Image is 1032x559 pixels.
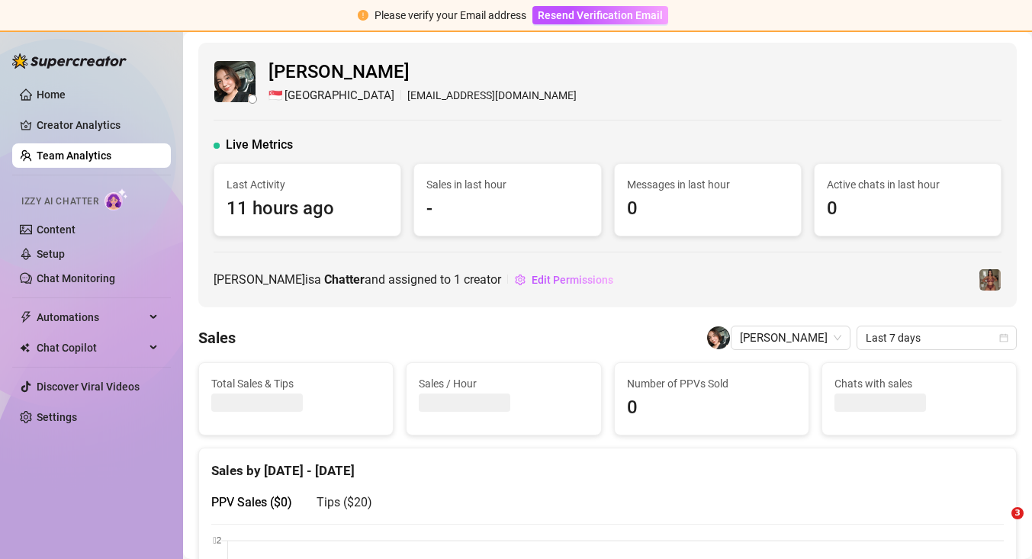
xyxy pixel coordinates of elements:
span: setting [515,275,526,285]
span: Resend Verification Email [538,9,663,21]
img: logo-BBDzfeDw.svg [12,53,127,69]
span: Last Activity [227,176,388,193]
a: Home [37,88,66,101]
span: 3 [1011,507,1024,519]
span: PPV Sales ( $0 ) [211,495,292,509]
span: - [426,194,588,223]
span: [PERSON_NAME] [268,58,577,87]
span: Live Metrics [226,136,293,154]
a: Chat Monitoring [37,272,115,284]
span: Total Sales & Tips [211,375,381,392]
span: Sales / Hour [419,375,588,392]
a: Discover Viral Videos [37,381,140,393]
span: Automations [37,305,145,329]
span: 1 [454,272,461,287]
span: thunderbolt [20,311,32,323]
span: [GEOGRAPHIC_DATA] [285,87,394,105]
a: Setup [37,248,65,260]
span: Sales in last hour [426,176,588,193]
span: MK Bautista [740,326,841,349]
span: Tips ( $20 ) [317,495,372,509]
a: Content [37,223,76,236]
span: 11 hours ago [227,194,388,223]
img: MK Bautista [214,61,256,102]
a: Creator Analytics [37,113,159,137]
img: AI Chatter [104,188,128,210]
span: Chats with sales [834,375,1004,392]
span: Chat Copilot [37,336,145,360]
span: 0 [827,194,989,223]
h4: Sales [198,327,236,349]
span: 0 [627,194,789,223]
b: Chatter [324,272,365,287]
a: Settings [37,411,77,423]
span: exclamation-circle [358,10,368,21]
div: [EMAIL_ADDRESS][DOMAIN_NAME] [268,87,577,105]
span: 🇸🇬 [268,87,283,105]
img: Greek [979,269,1001,291]
span: Messages in last hour [627,176,789,193]
span: 0 [627,394,796,422]
span: Active chats in last hour [827,176,989,193]
img: MK Bautista [707,326,730,349]
span: Izzy AI Chatter [21,194,98,209]
span: calendar [999,333,1008,342]
span: Number of PPVs Sold [627,375,796,392]
span: Edit Permissions [532,274,613,286]
a: Team Analytics [37,149,111,162]
button: Edit Permissions [514,268,614,292]
span: [PERSON_NAME] is a and assigned to creator [214,270,501,289]
img: Chat Copilot [20,342,30,353]
div: Sales by [DATE] - [DATE] [211,448,1004,481]
span: Last 7 days [866,326,1008,349]
iframe: Intercom live chat [980,507,1017,544]
button: Resend Verification Email [532,6,668,24]
div: Please verify your Email address [375,7,526,24]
